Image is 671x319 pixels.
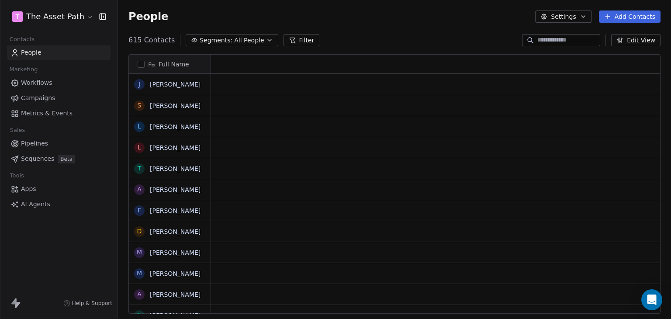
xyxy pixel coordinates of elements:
[7,152,111,166] a: SequencesBeta
[137,248,142,257] div: M
[7,106,111,121] a: Metrics & Events
[7,182,111,196] a: Apps
[72,300,112,307] span: Help & Support
[6,33,38,46] span: Contacts
[7,91,111,105] a: Campaigns
[129,55,211,73] div: Full Name
[150,102,201,109] a: [PERSON_NAME]
[159,60,189,69] span: Full Name
[21,78,52,87] span: Workflows
[6,63,42,76] span: Marketing
[138,122,141,131] div: L
[63,300,112,307] a: Help & Support
[137,185,142,194] div: A
[150,123,201,130] a: [PERSON_NAME]
[6,169,28,182] span: Tools
[138,143,141,152] div: L
[599,10,661,23] button: Add Contacts
[7,76,111,90] a: Workflows
[150,249,201,256] a: [PERSON_NAME]
[7,136,111,151] a: Pipelines
[150,81,201,88] a: [PERSON_NAME]
[138,101,142,110] div: S
[10,9,93,24] button: TThe Asset Path
[138,206,141,215] div: f
[150,165,201,172] a: [PERSON_NAME]
[535,10,591,23] button: Settings
[7,45,111,60] a: People
[128,10,168,23] span: People
[21,200,50,209] span: AI Agents
[137,227,142,236] div: D
[21,139,48,148] span: Pipelines
[150,312,201,319] a: [PERSON_NAME]
[150,291,201,298] a: [PERSON_NAME]
[7,197,111,212] a: AI Agents
[129,74,211,314] div: grid
[284,34,320,46] button: Filter
[137,269,142,278] div: M
[150,270,201,277] a: [PERSON_NAME]
[150,228,201,235] a: [PERSON_NAME]
[21,48,42,57] span: People
[16,12,20,21] span: T
[21,184,36,194] span: Apps
[150,186,201,193] a: [PERSON_NAME]
[200,36,232,45] span: Segments:
[150,144,201,151] a: [PERSON_NAME]
[234,36,264,45] span: All People
[21,154,54,163] span: Sequences
[26,11,84,22] span: The Asset Path
[21,94,55,103] span: Campaigns
[611,34,661,46] button: Edit View
[138,164,142,173] div: T
[641,289,662,310] div: Open Intercom Messenger
[138,80,140,89] div: J
[21,109,73,118] span: Metrics & Events
[150,207,201,214] a: [PERSON_NAME]
[58,155,75,163] span: Beta
[137,290,142,299] div: A
[6,124,29,137] span: Sales
[128,35,175,45] span: 615 Contacts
